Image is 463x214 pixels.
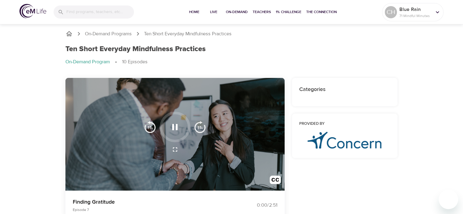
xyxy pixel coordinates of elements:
[306,9,337,15] span: The Connection
[19,4,46,18] img: logo
[253,9,271,15] span: Teachers
[73,198,224,206] p: Finding Gratitude
[206,9,221,15] span: Live
[299,85,391,94] h6: Categories
[65,30,398,37] nav: breadcrumb
[270,176,281,187] img: open_caption.svg
[122,58,148,65] p: 10 Episodes
[439,190,458,209] iframe: Button to launch messaging window
[65,58,110,65] p: On-Demand Program
[65,58,398,66] nav: breadcrumb
[385,6,397,18] div: CH
[66,5,134,19] input: Find programs, teachers, etc...
[299,121,391,127] h6: Provided by
[187,9,202,15] span: Home
[276,9,301,15] span: 1% Challenge
[144,30,232,37] p: Ten Short Everyday Mindfulness Practices
[65,45,206,54] h1: Ten Short Everyday Mindfulness Practices
[226,9,248,15] span: On-Demand
[399,6,432,13] p: Blue Rain
[399,13,432,19] p: 71 Mindful Minutes
[307,132,382,149] img: concern-logo%20%281%29.png
[85,30,132,37] a: On-Demand Programs
[144,121,156,133] img: 15s_prev.svg
[73,207,224,212] p: Episode 7
[194,121,206,133] img: 15s_next.svg
[266,172,285,191] button: Transcript/Closed Captions (c)
[232,202,277,209] div: 0:00 / 2:51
